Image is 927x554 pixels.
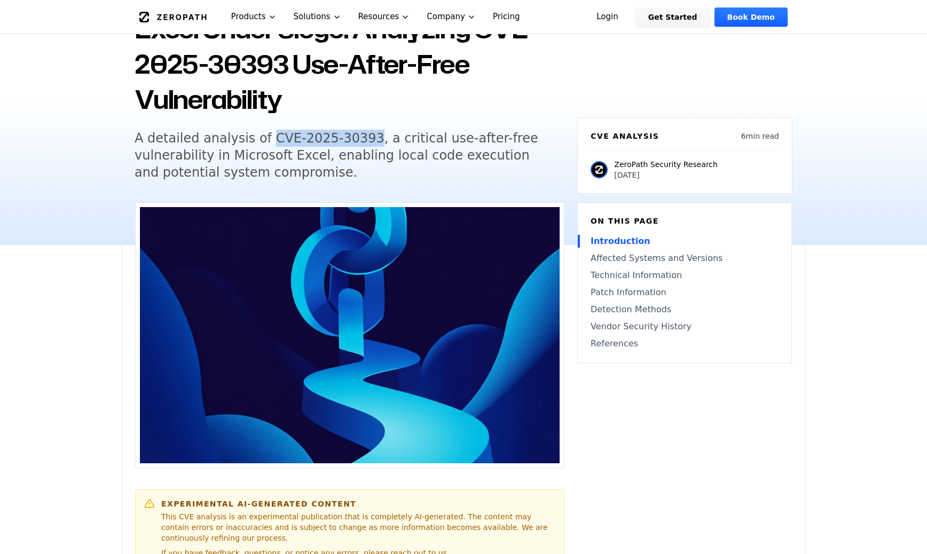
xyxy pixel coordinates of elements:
[135,11,564,117] h1: Excel Under Siege: Analyzing CVE-2025-30393 Use-After-Free Vulnerability
[591,216,779,226] h6: On this page
[591,337,779,350] a: References
[591,269,779,282] a: Technical Information
[591,235,779,248] a: Introduction
[591,286,779,299] a: Patch Information
[591,320,779,333] a: Vendor Security History
[135,130,545,181] h5: A detailed analysis of CVE-2025-30393, a critical use-after-free vulnerability in Microsoft Excel...
[614,159,718,170] p: ZeroPath Security Research
[635,7,710,27] a: Get Started
[161,498,555,509] h6: Experimental AI-Generated Content
[591,303,779,316] a: Detection Methods
[591,161,608,178] img: ZeroPath Security Research
[614,170,718,180] p: [DATE]
[584,7,631,27] a: Login
[714,7,788,27] a: Book Demo
[161,511,555,543] p: This CVE analysis is an experimental publication that is completely AI-generated. The content may...
[741,131,779,141] p: 6 min read
[591,131,659,141] h6: CVE Analysis
[140,207,560,463] img: Excel Under Siege: Analyzing CVE-2025-30393 Use-After-Free Vulnerability
[591,252,779,265] a: Affected Systems and Versions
